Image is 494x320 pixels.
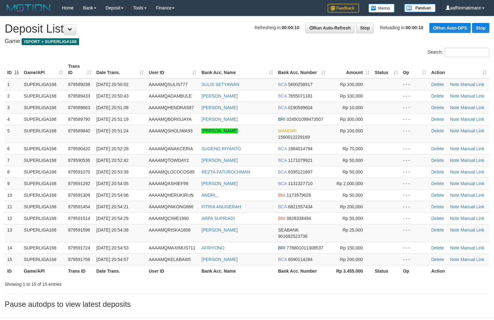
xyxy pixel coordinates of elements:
[278,245,285,250] span: BRI
[5,265,21,277] th: ID
[199,265,276,277] th: Bank Acc. Name
[340,128,363,133] span: Rp 100,000
[5,189,21,201] td: 10
[336,181,363,186] span: Rp 2,000,000
[429,265,489,277] th: Action
[342,227,363,232] span: Rp 25,000
[96,216,128,221] span: [DATE] 20:54:29
[328,61,372,78] th: Amount: activate to sort column ascending
[431,216,444,221] a: Delete
[431,146,444,151] a: Delete
[342,146,363,151] span: Rp 70,000
[149,216,189,221] span: AAAAMQCIWE1990
[68,128,90,133] span: 879589840
[5,166,21,178] td: 8
[431,105,444,110] a: Delete
[429,61,489,78] th: Action: activate to sort column ascending
[328,4,359,13] img: Feedback.jpg
[278,181,287,186] span: BCA
[94,61,146,78] th: Date Trans.: activate to sort column ascending
[21,61,66,78] th: Game/API: activate to sort column ascending
[342,169,363,174] span: Rp 50,000
[287,245,323,250] span: Copy 778801011308537 to clipboard
[288,93,313,99] span: Copy 7655071181 to clipboard
[149,204,193,209] span: AAAAMQPAKONG666
[68,193,90,198] span: 879591309
[68,257,90,262] span: 879591756
[431,158,444,163] a: Delete
[278,234,307,239] span: Copy 901682523736 to clipboard
[96,257,128,262] span: [DATE] 20:54:57
[460,105,484,110] a: Manual Link
[96,158,128,163] span: [DATE] 20:52:42
[68,117,90,122] span: 879589790
[431,128,444,133] a: Delete
[450,158,459,163] a: Note
[400,166,429,178] td: - - -
[429,23,471,33] a: Run Auto-DPS
[431,181,444,186] a: Delete
[21,242,66,253] td: SUPERLIGA168
[460,204,484,209] a: Manual Link
[68,146,90,151] span: 879590420
[96,169,128,174] span: [DATE] 20:53:39
[460,181,484,186] a: Manual Link
[149,257,191,262] span: AAAAMQKELABAI05
[68,158,90,163] span: 879590536
[201,93,238,99] a: [PERSON_NAME]
[5,201,21,212] td: 11
[21,166,66,178] td: SUPERLIGA168
[450,128,459,133] a: Note
[450,227,459,232] a: Note
[201,146,241,151] a: SUGENG RIYANTO
[431,257,444,262] a: Delete
[149,193,194,198] span: AAAAMQHERUKIRUN
[96,181,128,186] span: [DATE] 20:54:05
[460,227,484,232] a: Manual Link
[431,245,444,250] a: Delete
[400,102,429,113] td: - - -
[450,181,459,186] a: Note
[66,265,94,277] th: Trans ID
[96,204,128,209] span: [DATE] 20:54:21
[149,146,193,151] span: AAAAMQANAKCERIA
[460,82,484,87] a: Manual Link
[428,48,489,57] label: Search:
[400,78,429,90] td: - - -
[278,216,285,221] span: BNI
[201,128,238,133] a: [PERSON_NAME]
[276,265,328,277] th: Bank Acc. Number
[431,93,444,99] a: Delete
[431,193,444,198] a: Delete
[201,169,250,174] a: REZTA FATUROCHMAN
[340,204,363,209] span: Rp 200,000
[342,158,363,163] span: Rp 50,000
[450,117,459,122] a: Note
[404,4,436,12] img: panduan.png
[342,193,363,198] span: Rp 50,000
[450,105,459,110] a: Note
[149,245,196,250] span: AAAAMQMAXIMUS711
[400,224,429,242] td: - - -
[400,113,429,125] td: - - -
[340,257,363,262] span: Rp 200,000
[21,90,66,102] td: SUPERLIGA168
[149,82,188,87] span: AAAAMQSULIS777
[372,61,400,78] th: Status: activate to sort column ascending
[460,117,484,122] a: Manual Link
[149,105,194,110] span: AAAAMQHENDRAS87
[340,93,363,99] span: Rp 100,000
[21,113,66,125] td: SUPERLIGA168
[21,201,66,212] td: SUPERLIGA168
[282,25,299,30] strong: 00:00:10
[400,143,429,154] td: - - -
[400,201,429,212] td: - - -
[21,265,66,277] th: Game/API
[146,265,199,277] th: User ID
[68,82,90,87] span: 879589038
[68,105,90,110] span: 879589663
[400,189,429,201] td: - - -
[201,105,238,110] a: [PERSON_NAME]
[96,82,128,87] span: [DATE] 20:50:02
[368,4,395,13] img: Button%20Memo.svg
